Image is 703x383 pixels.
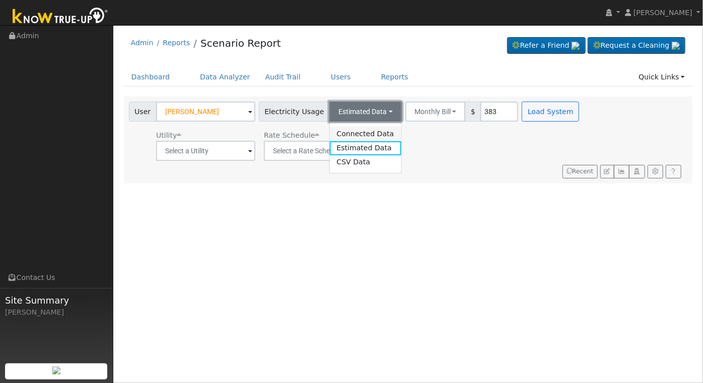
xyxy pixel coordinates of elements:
[634,9,692,17] span: [PERSON_NAME]
[329,127,401,141] a: Connected Data
[258,68,308,86] a: Audit Trail
[323,68,359,86] a: Users
[614,165,629,179] button: Multi-Series Graph
[672,42,680,50] img: retrieve
[507,37,586,54] a: Refer a Friend
[465,102,481,122] span: $
[124,68,178,86] a: Dashboard
[200,37,281,49] a: Scenario Report
[648,165,663,179] button: Settings
[329,155,401,169] a: CSV Data
[5,294,108,307] span: Site Summary
[163,39,190,47] a: Reports
[264,131,319,139] span: Alias: None
[5,307,108,318] div: [PERSON_NAME]
[131,39,154,47] a: Admin
[264,141,363,161] input: Select a Rate Schedule
[329,141,401,155] a: Estimated Data
[192,68,258,86] a: Data Analyzer
[600,165,614,179] button: Edit User
[629,165,645,179] button: Login As
[563,165,598,179] button: Recent
[52,366,60,374] img: retrieve
[329,102,402,122] button: Estimated Data
[8,6,113,28] img: Know True-Up
[572,42,580,50] img: retrieve
[129,102,157,122] span: User
[156,141,255,161] input: Select a Utility
[405,102,466,122] button: Monthly Bill
[156,130,255,141] div: Utility
[259,102,330,122] span: Electricity Usage
[588,37,685,54] a: Request a Cleaning
[631,68,692,86] a: Quick Links
[666,165,681,179] a: Help Link
[156,102,255,122] input: Select a User
[374,68,416,86] a: Reports
[522,102,579,122] button: Load System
